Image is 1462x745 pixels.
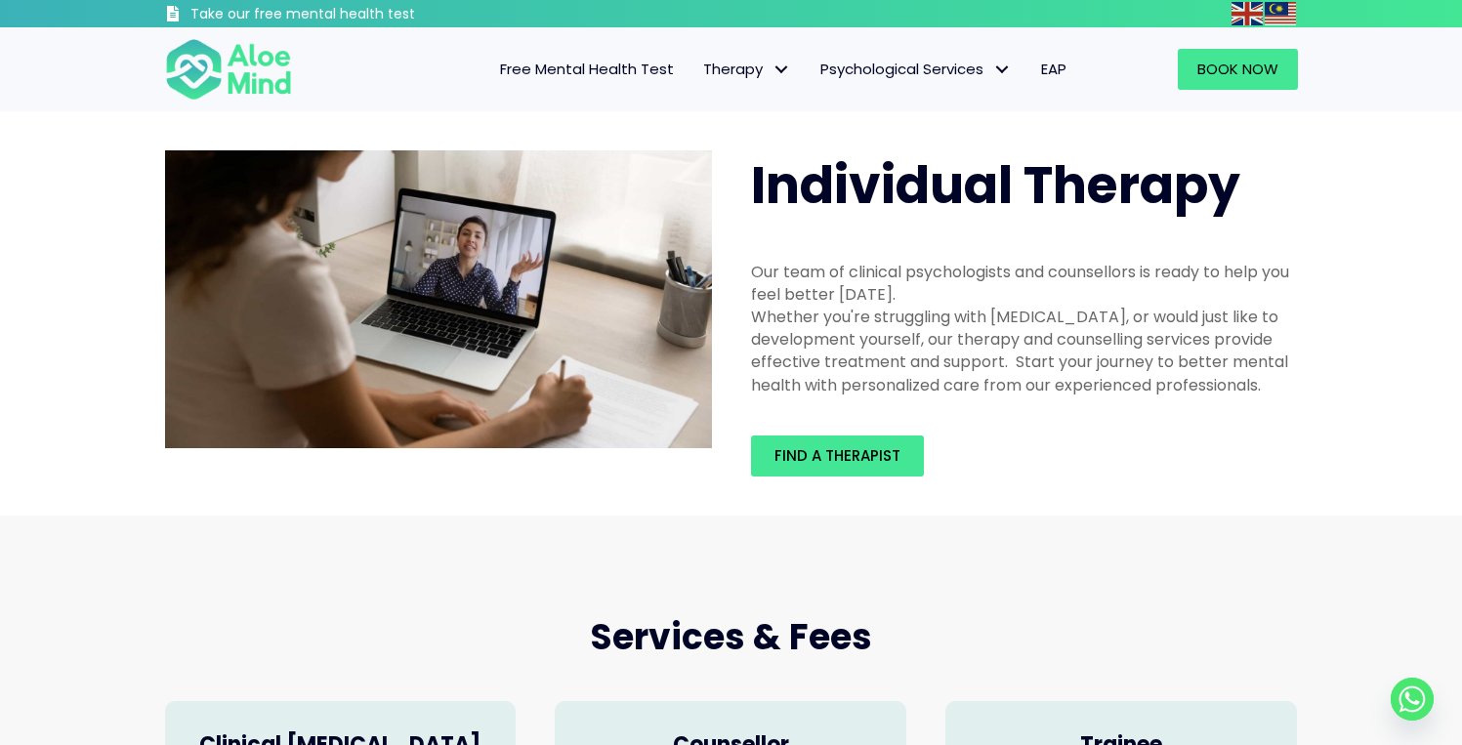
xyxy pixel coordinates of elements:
a: Take our free mental health test [165,5,520,27]
div: Our team of clinical psychologists and counsellors is ready to help you feel better [DATE]. [751,261,1298,306]
a: Psychological ServicesPsychological Services: submenu [806,49,1026,90]
span: Therapy [703,59,791,79]
span: Book Now [1197,59,1278,79]
h3: Take our free mental health test [190,5,520,24]
a: Malay [1265,2,1298,24]
img: ms [1265,2,1296,25]
span: EAP [1041,59,1066,79]
a: TherapyTherapy: submenu [689,49,806,90]
a: English [1232,2,1265,24]
span: Individual Therapy [751,149,1240,221]
nav: Menu [317,49,1081,90]
a: Free Mental Health Test [485,49,689,90]
img: en [1232,2,1263,25]
span: Psychological Services [820,59,1012,79]
a: Whatsapp [1391,678,1434,721]
span: Find a therapist [774,445,900,466]
img: Therapy online individual [165,150,712,449]
div: Whether you're struggling with [MEDICAL_DATA], or would just like to development yourself, our th... [751,306,1298,396]
span: Therapy: submenu [768,56,796,84]
a: Book Now [1178,49,1298,90]
span: Free Mental Health Test [500,59,674,79]
span: Services & Fees [590,612,872,662]
img: Aloe mind Logo [165,37,292,102]
a: Find a therapist [751,435,924,476]
span: Psychological Services: submenu [988,56,1017,84]
a: EAP [1026,49,1081,90]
